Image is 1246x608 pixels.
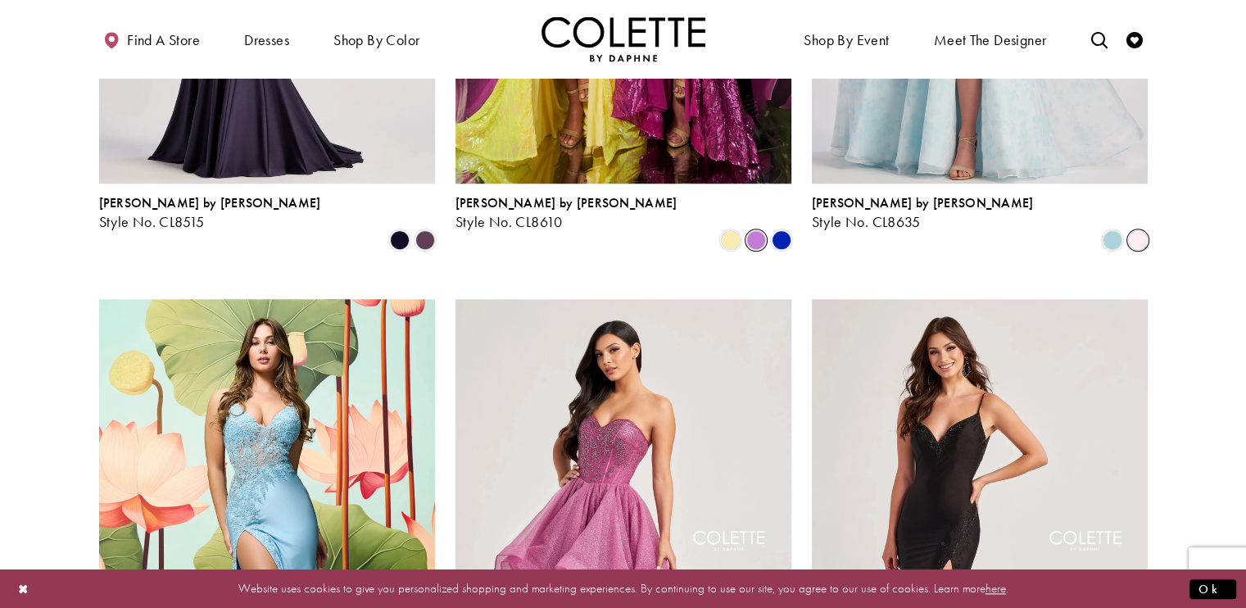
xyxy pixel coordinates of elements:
[455,196,677,230] div: Colette by Daphne Style No. CL8610
[333,32,419,48] span: Shop by color
[455,194,677,211] span: [PERSON_NAME] by [PERSON_NAME]
[541,16,705,61] a: Visit Home Page
[541,16,705,61] img: Colette by Daphne
[804,32,889,48] span: Shop By Event
[99,212,205,231] span: Style No. CL8515
[118,578,1128,600] p: Website uses cookies to give you personalized shopping and marketing experiences. By continuing t...
[1103,230,1122,250] i: Sky Blue
[772,230,791,250] i: Royal Blue
[329,16,424,61] span: Shop by color
[1128,230,1148,250] i: Light Pink
[1189,579,1236,599] button: Submit Dialog
[800,16,893,61] span: Shop By Event
[244,32,289,48] span: Dresses
[390,230,410,250] i: Midnight
[812,212,921,231] span: Style No. CL8635
[934,32,1047,48] span: Meet the designer
[930,16,1051,61] a: Meet the designer
[127,32,200,48] span: Find a store
[99,196,321,230] div: Colette by Daphne Style No. CL8515
[812,196,1034,230] div: Colette by Daphne Style No. CL8635
[1086,16,1111,61] a: Toggle search
[415,230,435,250] i: Plum
[99,16,204,61] a: Find a store
[455,212,563,231] span: Style No. CL8610
[812,194,1034,211] span: [PERSON_NAME] by [PERSON_NAME]
[10,574,38,603] button: Close Dialog
[746,230,766,250] i: Orchid
[240,16,293,61] span: Dresses
[99,194,321,211] span: [PERSON_NAME] by [PERSON_NAME]
[985,580,1006,597] a: here
[721,230,741,250] i: Sunshine
[1122,16,1147,61] a: Check Wishlist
